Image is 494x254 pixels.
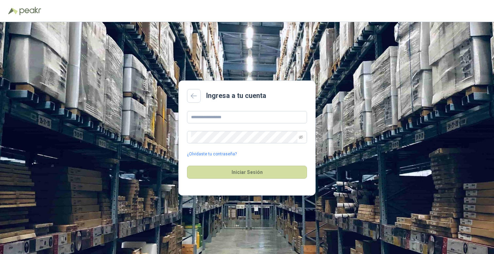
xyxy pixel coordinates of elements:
h2: Ingresa a tu cuenta [206,90,266,101]
button: Iniciar Sesión [187,166,307,179]
img: Logo [8,8,18,14]
span: eye-invisible [299,135,303,139]
img: Peakr [19,7,41,15]
a: ¿Olvidaste tu contraseña? [187,151,237,157]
